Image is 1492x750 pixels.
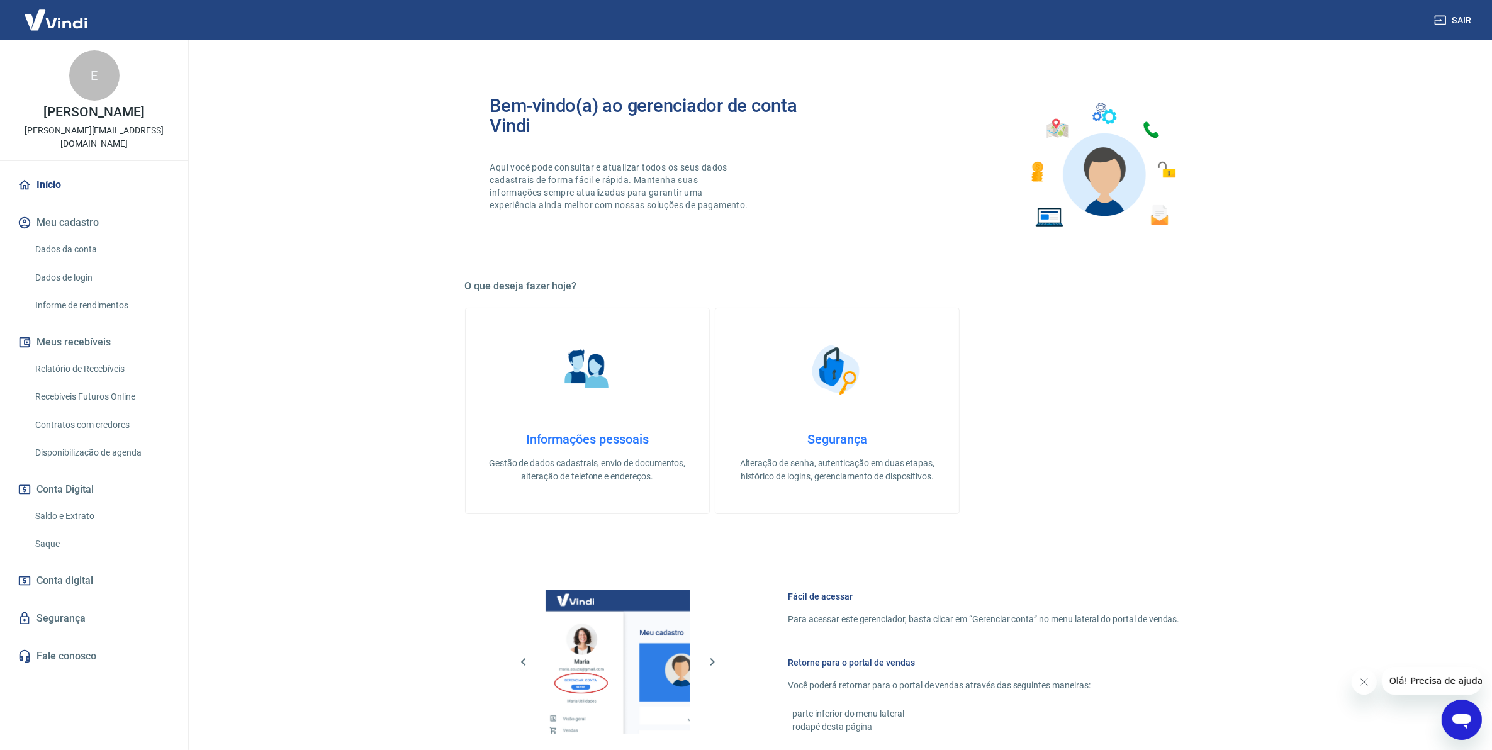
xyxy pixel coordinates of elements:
[8,9,106,19] span: Olá! Precisa de ajuda?
[788,707,1180,720] p: - parte inferior do menu lateral
[1382,667,1482,695] iframe: Mensagem da empresa
[788,679,1180,692] p: Você poderá retornar para o portal de vendas através das seguintes maneiras:
[1020,96,1185,235] img: Imagem de um avatar masculino com diversos icones exemplificando as funcionalidades do gerenciado...
[556,339,619,401] img: Informações pessoais
[490,161,751,211] p: Aqui você pode consultar e atualizar todos os seus dados cadastrais de forma fácil e rápida. Mant...
[30,265,173,291] a: Dados de login
[15,328,173,356] button: Meus recebíveis
[15,642,173,670] a: Fale conosco
[36,572,93,590] span: Conta digital
[486,457,689,483] p: Gestão de dados cadastrais, envio de documentos, alteração de telefone e endereços.
[1352,669,1377,695] iframe: Fechar mensagem
[30,412,173,438] a: Contratos com credores
[30,503,173,529] a: Saldo e Extrato
[15,605,173,632] a: Segurança
[788,590,1180,603] h6: Fácil de acessar
[15,171,173,199] a: Início
[486,432,689,447] h4: Informações pessoais
[30,384,173,410] a: Recebíveis Futuros Online
[546,590,690,734] img: Imagem da dashboard mostrando o botão de gerenciar conta na sidebar no lado esquerdo
[465,308,710,514] a: Informações pessoaisInformações pessoaisGestão de dados cadastrais, envio de documentos, alteraçã...
[805,339,868,401] img: Segurança
[465,280,1210,293] h5: O que deseja fazer hoje?
[736,432,939,447] h4: Segurança
[788,656,1180,669] h6: Retorne para o portal de vendas
[69,50,120,101] div: E
[736,457,939,483] p: Alteração de senha, autenticação em duas etapas, histórico de logins, gerenciamento de dispositivos.
[490,96,838,136] h2: Bem-vindo(a) ao gerenciador de conta Vindi
[30,356,173,382] a: Relatório de Recebíveis
[43,106,144,119] p: [PERSON_NAME]
[30,531,173,557] a: Saque
[715,308,960,514] a: SegurançaSegurançaAlteração de senha, autenticação em duas etapas, histórico de logins, gerenciam...
[10,124,178,150] p: [PERSON_NAME][EMAIL_ADDRESS][DOMAIN_NAME]
[1432,9,1477,32] button: Sair
[788,720,1180,734] p: - rodapé desta página
[15,209,173,237] button: Meu cadastro
[30,293,173,318] a: Informe de rendimentos
[15,1,97,39] img: Vindi
[15,476,173,503] button: Conta Digital
[15,567,173,595] a: Conta digital
[30,440,173,466] a: Disponibilização de agenda
[788,613,1180,626] p: Para acessar este gerenciador, basta clicar em “Gerenciar conta” no menu lateral do portal de ven...
[30,237,173,262] a: Dados da conta
[1442,700,1482,740] iframe: Botão para abrir a janela de mensagens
